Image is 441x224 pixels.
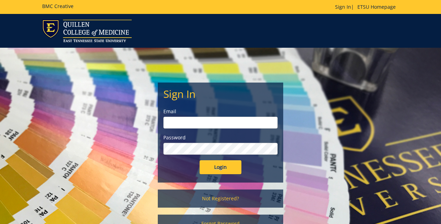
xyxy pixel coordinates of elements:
input: Login [200,160,241,174]
a: ETSU Homepage [354,3,399,10]
label: Email [163,108,278,115]
img: ETSU logo [42,20,132,42]
h2: Sign In [163,88,278,100]
a: Not Registered? [158,190,283,208]
h5: BMC Creative [42,3,73,9]
label: Password [163,134,278,141]
p: | [335,3,399,10]
a: Sign In [335,3,351,10]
